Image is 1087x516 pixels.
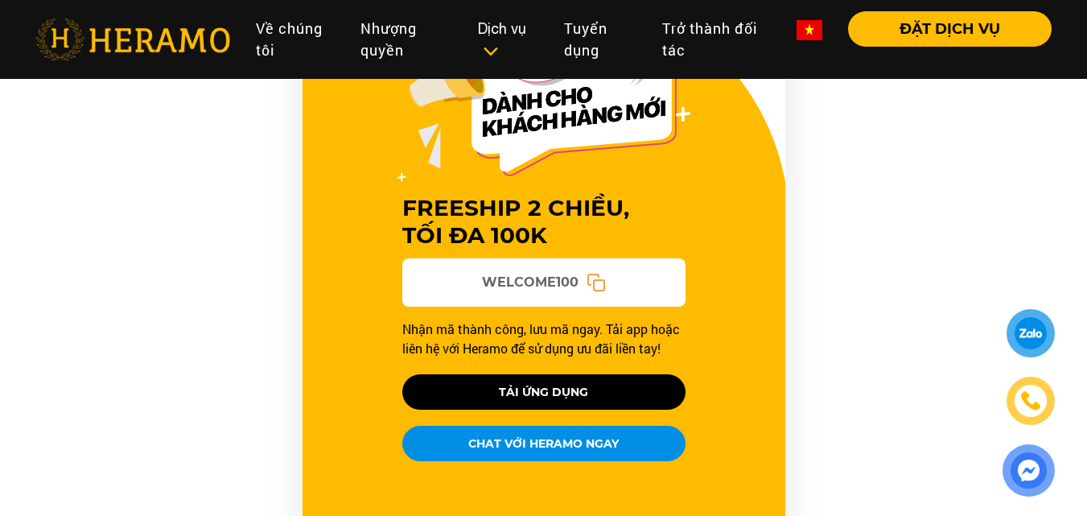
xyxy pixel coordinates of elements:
h3: FREESHIP 2 CHIỀU, TỐI ĐA 100K [402,195,686,249]
button: CHAT VỚI HERAMO NGAY [402,426,686,461]
span: WELCOME100 [482,273,578,292]
img: phone-icon [1021,391,1040,411]
a: phone-icon [1007,377,1055,425]
img: vn-flag.png [797,20,822,40]
button: TẢI ỨNG DỤNG [402,374,686,410]
img: heramo-logo.png [35,19,230,60]
button: ĐẶT DỊCH VỤ [848,11,1052,47]
a: Trở thành đối tác [649,11,784,68]
a: ĐẶT DỊCH VỤ [835,22,1052,36]
div: Dịch vụ [478,18,538,61]
a: Nhượng quyền [348,11,465,68]
a: Tuyển dụng [551,11,649,68]
a: Về chúng tôi [243,11,348,68]
img: subToggleIcon [482,43,499,60]
p: Nhận mã thành công, lưu mã ngay. Tải app hoặc liên hệ với Heramo để sử dụng ưu đãi liền tay! [402,320,686,358]
img: Offer Header [397,6,690,182]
